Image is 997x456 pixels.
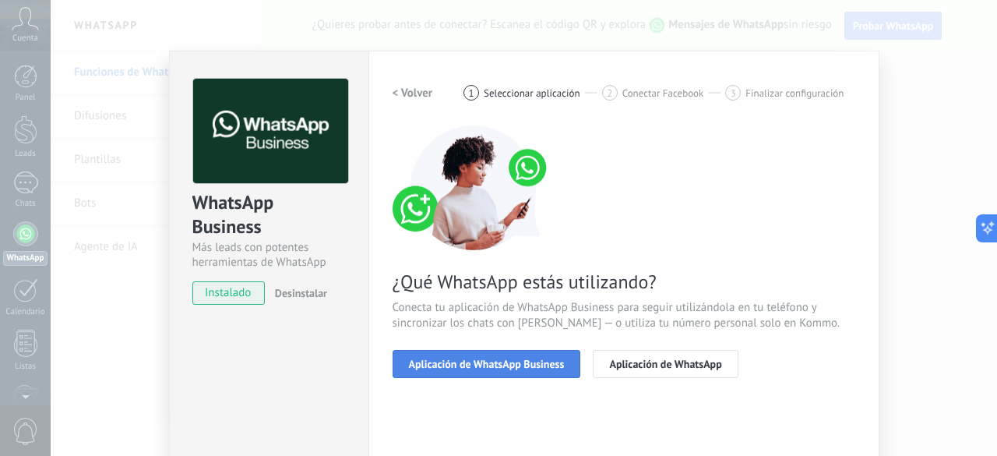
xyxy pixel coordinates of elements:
img: connect number [393,125,556,250]
img: logo_main.png [193,79,348,184]
button: Desinstalar [269,281,327,305]
button: Aplicación de WhatsApp [593,350,738,378]
span: Aplicación de WhatsApp Business [409,359,565,369]
span: instalado [193,281,264,305]
span: 1 [469,87,474,100]
span: Finalizar configuración [745,87,844,99]
span: 3 [731,87,736,100]
span: Seleccionar aplicación [484,87,580,99]
span: ¿Qué WhatsApp estás utilizando? [393,270,855,294]
span: Conecta tu aplicación de WhatsApp Business para seguir utilizándola en tu teléfono y sincronizar ... [393,300,855,331]
span: 2 [607,87,612,100]
button: Aplicación de WhatsApp Business [393,350,581,378]
div: WhatsApp Business [192,190,346,240]
h2: < Volver [393,86,433,101]
span: Conectar Facebook [622,87,704,99]
span: Aplicación de WhatsApp [609,359,721,369]
div: Más leads con potentes herramientas de WhatsApp [192,240,346,270]
button: < Volver [393,79,433,107]
span: Desinstalar [275,286,327,300]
